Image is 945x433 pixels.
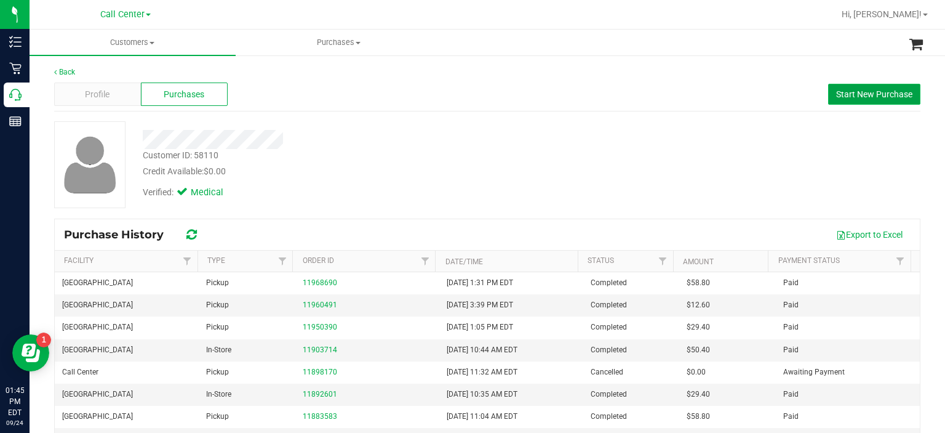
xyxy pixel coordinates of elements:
span: [DATE] 1:05 PM EDT [447,322,513,333]
span: Call Center [62,366,98,378]
span: [DATE] 10:44 AM EDT [447,344,517,356]
span: Medical [191,186,240,200]
span: Start New Purchase [836,89,912,99]
p: 09/24 [6,418,24,427]
span: Purchases [236,37,441,48]
a: Payment Status [778,256,840,265]
span: [DATE] 11:04 AM EDT [447,411,517,423]
p: 01:45 PM EDT [6,385,24,418]
span: Customers [30,37,236,48]
span: $29.40 [687,322,710,333]
span: Completed [591,344,627,356]
span: $12.60 [687,299,710,311]
span: $0.00 [687,366,706,378]
span: $58.80 [687,277,710,289]
span: In-Store [206,344,231,356]
a: Filter [890,251,911,272]
span: Completed [591,322,627,333]
button: Export to Excel [828,224,911,245]
span: Completed [591,277,627,289]
inline-svg: Retail [9,62,22,75]
a: 11960491 [303,301,337,309]
span: Awaiting Payment [783,366,845,378]
div: Verified: [143,186,240,200]
span: [GEOGRAPHIC_DATA] [62,277,133,289]
span: Paid [783,277,799,289]
a: 11903714 [303,346,337,354]
iframe: Resource center [12,334,49,371]
span: Pickup [206,322,229,333]
span: $29.40 [687,389,710,400]
span: Paid [783,344,799,356]
a: Date/Time [445,257,483,266]
inline-svg: Inventory [9,36,22,48]
span: [DATE] 3:39 PM EDT [447,299,513,311]
span: Paid [783,389,799,400]
span: In-Store [206,389,231,400]
a: 11892601 [303,390,337,399]
span: [GEOGRAPHIC_DATA] [62,411,133,423]
span: Completed [591,411,627,423]
a: 11968690 [303,278,337,287]
a: 11950390 [303,323,337,331]
span: Paid [783,411,799,423]
span: Profile [85,88,110,101]
div: Customer ID: 58110 [143,149,218,162]
span: $58.80 [687,411,710,423]
span: Paid [783,322,799,333]
iframe: Resource center unread badge [36,333,51,347]
a: Type [207,256,225,265]
button: Start New Purchase [828,84,920,105]
span: Pickup [206,366,229,378]
span: Completed [591,389,627,400]
a: Purchases [236,30,442,55]
span: Cancelled [591,366,623,378]
a: Amount [683,257,714,266]
a: Back [54,68,75,76]
a: Status [588,256,614,265]
span: Purchase History [64,228,176,241]
inline-svg: Call Center [9,89,22,101]
a: Filter [415,251,435,272]
span: Completed [591,299,627,311]
span: Pickup [206,277,229,289]
span: Pickup [206,411,229,423]
a: 11883583 [303,412,337,421]
span: Hi, [PERSON_NAME]! [842,9,922,19]
a: Filter [177,251,197,272]
span: [GEOGRAPHIC_DATA] [62,322,133,333]
span: Call Center [100,9,145,20]
span: [GEOGRAPHIC_DATA] [62,299,133,311]
span: [DATE] 11:32 AM EDT [447,366,517,378]
inline-svg: Reports [9,115,22,127]
a: Customers [30,30,236,55]
div: Credit Available: [143,165,567,178]
a: 11898170 [303,368,337,376]
a: Filter [652,251,672,272]
span: $50.40 [687,344,710,356]
span: Pickup [206,299,229,311]
span: Purchases [164,88,204,101]
a: Filter [272,251,292,272]
a: Order ID [303,256,334,265]
span: [GEOGRAPHIC_DATA] [62,389,133,400]
span: [DATE] 10:35 AM EDT [447,389,517,400]
a: Facility [64,256,94,265]
span: $0.00 [204,166,226,176]
span: [GEOGRAPHIC_DATA] [62,344,133,356]
span: Paid [783,299,799,311]
img: user-icon.png [58,133,122,196]
span: [DATE] 1:31 PM EDT [447,277,513,289]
